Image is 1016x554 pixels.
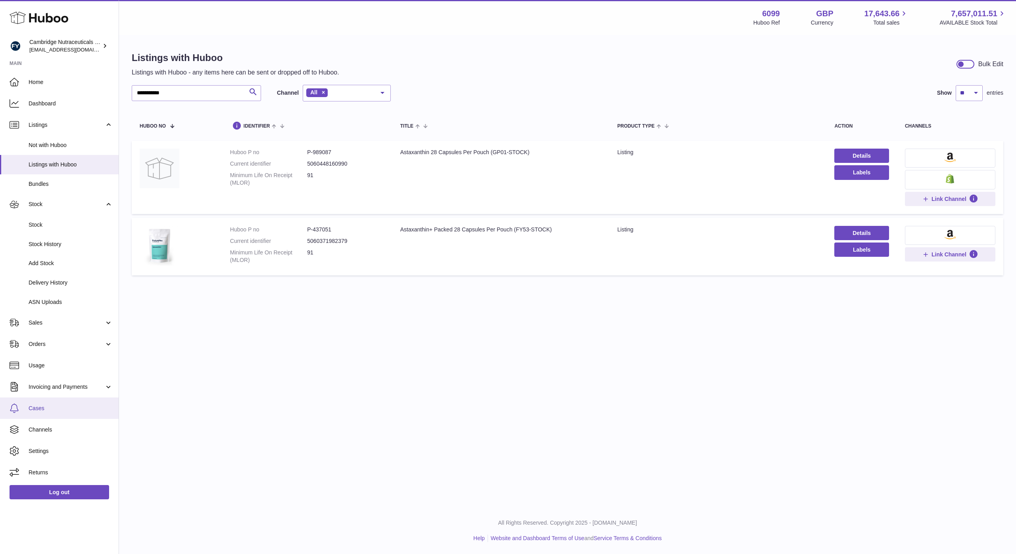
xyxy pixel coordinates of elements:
span: Usage [29,362,113,369]
button: Link Channel [905,192,995,206]
dt: Huboo P no [230,149,307,156]
img: Astaxanthin 28 Capsules Per Pouch (GP01-STOCK) [140,149,179,188]
dt: Minimum Life On Receipt (MLOR) [230,249,307,264]
dt: Current identifier [230,160,307,168]
a: Website and Dashboard Terms of Use [491,535,584,541]
img: amazon-small.png [944,153,956,162]
a: Details [834,226,889,240]
p: All Rights Reserved. Copyright 2025 - [DOMAIN_NAME] [125,519,1010,527]
div: action [834,124,889,129]
div: Cambridge Nutraceuticals Ltd [29,38,101,53]
dd: 91 [307,249,384,264]
span: ASN Uploads [29,298,113,306]
label: Show [937,89,952,97]
span: Stock [29,221,113,229]
div: Currency [811,19,834,27]
span: Total sales [873,19,908,27]
span: Listings with Huboo [29,161,113,168]
button: Link Channel [905,247,995,262]
span: title [400,124,413,129]
a: 7,657,011.51 AVAILABLE Stock Total [939,8,1006,27]
span: Orders [29,340,104,348]
a: Service Terms & Conditions [593,535,662,541]
span: Bundles [29,180,113,188]
strong: 6099 [762,8,780,19]
span: Not with Huboo [29,141,113,149]
span: Add Stock [29,260,113,267]
button: Labels [834,165,889,180]
dt: Minimum Life On Receipt (MLOR) [230,172,307,187]
span: All [310,89,317,96]
img: shopify-small.png [946,174,954,183]
strong: GBP [816,8,833,19]
a: Log out [10,485,109,499]
dd: P-437051 [307,226,384,233]
a: Details [834,149,889,163]
span: Delivery History [29,279,113,287]
button: Labels [834,243,889,257]
h1: Listings with Huboo [132,52,339,64]
a: Help [473,535,485,541]
span: Invoicing and Payments [29,383,104,391]
div: channels [905,124,995,129]
dd: 5060371982379 [307,237,384,245]
span: identifier [244,124,270,129]
img: amazon-small.png [944,230,956,239]
div: listing [617,226,818,233]
span: entries [987,89,1003,97]
li: and [488,535,662,542]
div: listing [617,149,818,156]
span: Listings [29,121,104,129]
span: Stock [29,201,104,208]
dd: 5060448160990 [307,160,384,168]
span: Dashboard [29,100,113,107]
span: Cases [29,405,113,412]
span: [EMAIL_ADDRESS][DOMAIN_NAME] [29,46,117,53]
img: huboo@camnutra.com [10,40,21,52]
span: Link Channel [931,251,966,258]
dt: Current identifier [230,237,307,245]
span: Stock History [29,241,113,248]
div: Huboo Ref [753,19,780,27]
span: AVAILABLE Stock Total [939,19,1006,27]
img: Astaxanthin+ Packed 28 Capsules Per Pouch (FY53-STOCK) [140,226,179,266]
span: 7,657,011.51 [951,8,997,19]
dd: P-989087 [307,149,384,156]
a: 17,643.66 Total sales [864,8,908,27]
span: 17,643.66 [864,8,899,19]
span: Channels [29,426,113,434]
dt: Huboo P no [230,226,307,233]
div: Astaxanthin+ Packed 28 Capsules Per Pouch (FY53-STOCK) [400,226,601,233]
span: Settings [29,447,113,455]
span: Home [29,78,113,86]
span: Huboo no [140,124,166,129]
dd: 91 [307,172,384,187]
p: Listings with Huboo - any items here can be sent or dropped off to Huboo. [132,68,339,77]
span: Link Channel [931,195,966,202]
span: Returns [29,469,113,476]
div: Astaxanthin 28 Capsules Per Pouch (GP01-STOCK) [400,149,601,156]
div: Bulk Edit [978,60,1003,69]
span: Product Type [617,124,655,129]
label: Channel [277,89,299,97]
span: Sales [29,319,104,327]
